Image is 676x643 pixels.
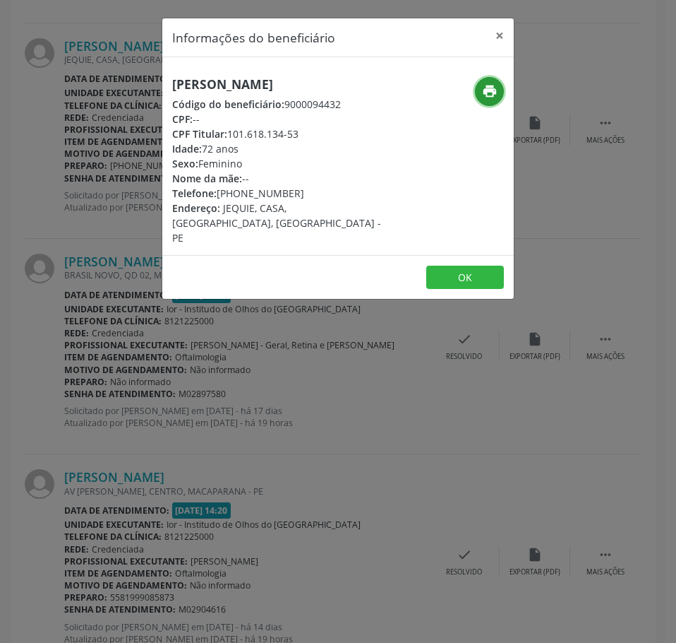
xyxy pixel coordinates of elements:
div: 72 anos [172,141,387,156]
i: print [482,83,497,99]
button: OK [426,266,504,290]
span: CPF: [172,112,193,126]
span: Nome da mãe: [172,172,242,185]
div: -- [172,112,387,126]
div: Feminino [172,156,387,171]
h5: [PERSON_NAME] [172,77,387,92]
span: Código do beneficiário: [172,98,284,111]
span: CPF Titular: [172,127,227,141]
div: -- [172,171,387,186]
span: JEQUIE, CASA, [GEOGRAPHIC_DATA], [GEOGRAPHIC_DATA] - PE [172,201,381,244]
h5: Informações do beneficiário [172,28,335,47]
span: Telefone: [172,187,217,200]
div: 9000094432 [172,97,387,112]
div: 101.618.134-53 [172,126,387,141]
div: [PHONE_NUMBER] [172,186,387,201]
button: Close [485,18,514,53]
button: print [475,77,504,106]
span: Sexo: [172,157,198,170]
span: Endereço: [172,201,220,215]
span: Idade: [172,142,202,155]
